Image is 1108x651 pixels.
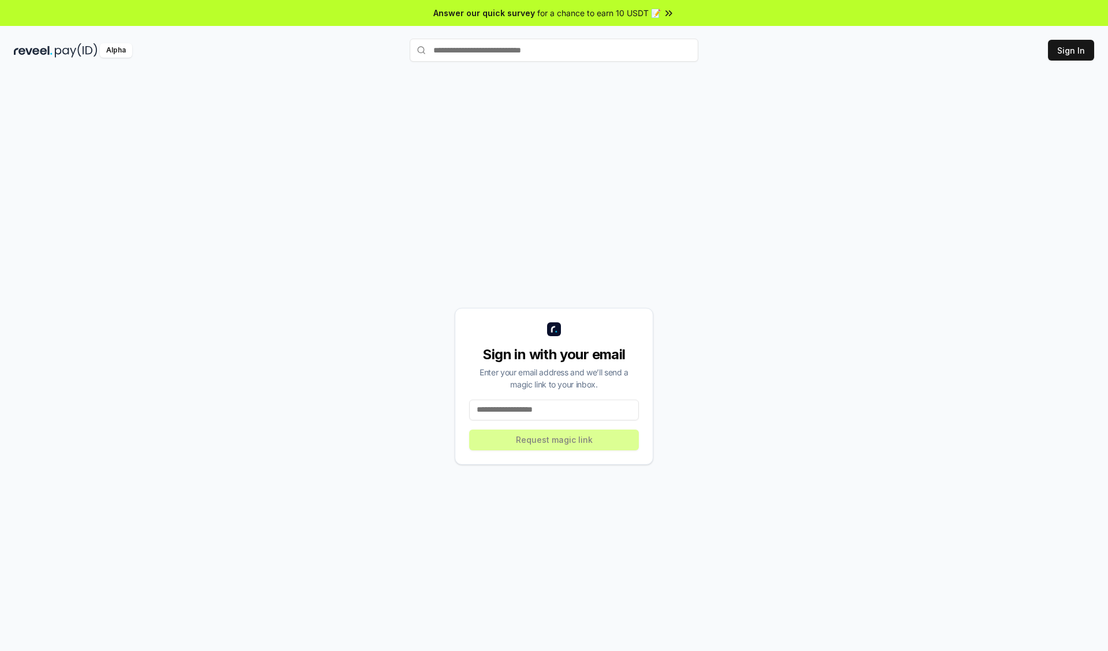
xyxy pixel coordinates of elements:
div: Enter your email address and we’ll send a magic link to your inbox. [469,366,639,390]
span: Answer our quick survey [433,7,535,19]
span: for a chance to earn 10 USDT 📝 [537,7,661,19]
div: Sign in with your email [469,345,639,364]
img: logo_small [547,322,561,336]
button: Sign In [1048,40,1094,61]
img: pay_id [55,43,98,58]
div: Alpha [100,43,132,58]
img: reveel_dark [14,43,53,58]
